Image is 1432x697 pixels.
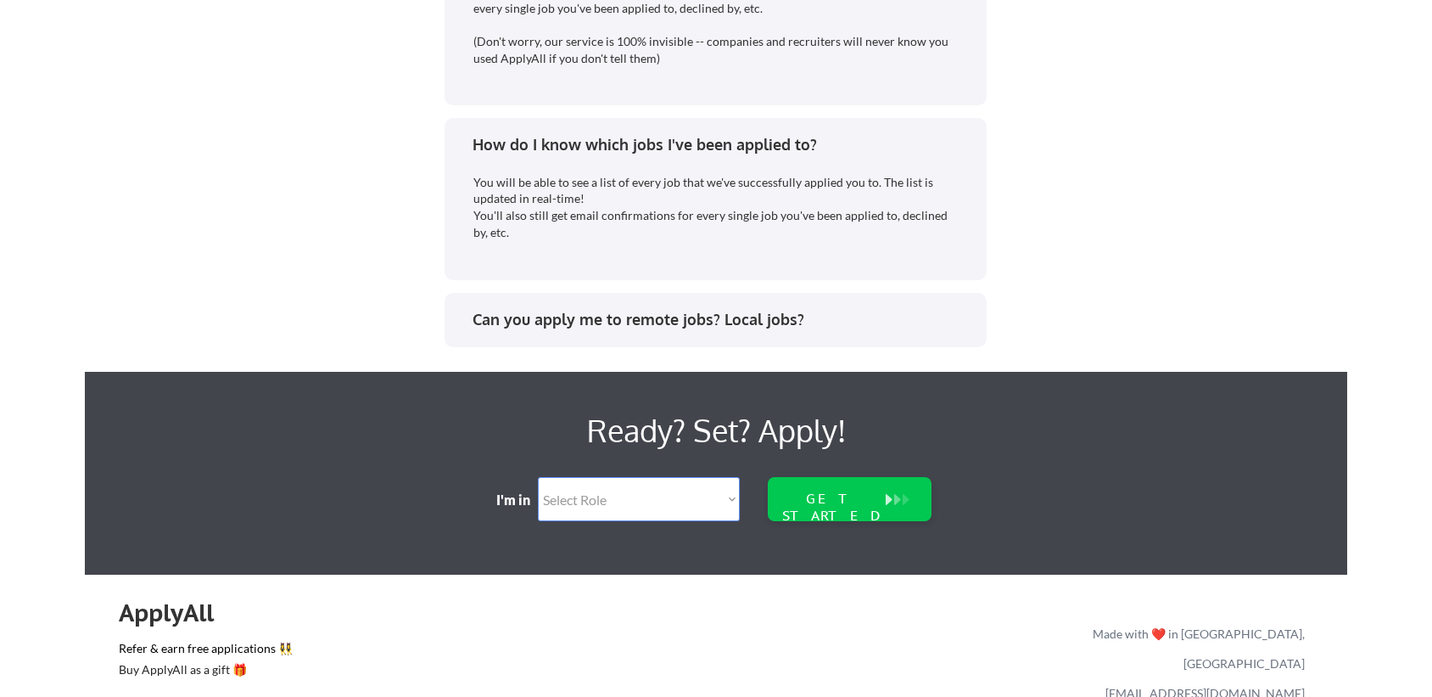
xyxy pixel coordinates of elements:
div: Buy ApplyAll as a gift 🎁 [119,664,288,676]
div: Made with ❤️ in [GEOGRAPHIC_DATA], [GEOGRAPHIC_DATA] [1086,619,1305,678]
div: You will be able to see a list of every job that we've successfully applied you to. The list is u... [473,174,960,240]
div: ApplyAll [119,599,233,627]
div: GET STARTED [779,491,887,523]
div: Ready? Set? Apply! [322,406,1110,455]
a: Buy ApplyAll as a gift 🎁 [119,660,288,682]
a: Refer & earn free applications 👯‍♀️ [119,643,738,660]
div: I'm in [496,491,542,509]
div: How do I know which jobs I've been applied to? [473,134,971,155]
div: Can you apply me to remote jobs? Local jobs? [473,309,971,330]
